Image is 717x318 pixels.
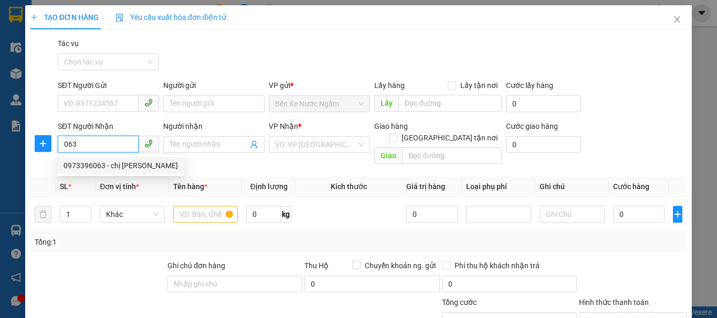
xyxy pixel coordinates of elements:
span: Giao [374,147,402,164]
th: Ghi chú [535,177,609,197]
div: 0973396063 - chị [PERSON_NAME] [64,160,178,171]
div: Người nhận [163,120,265,132]
span: Lấy hàng [374,81,405,90]
div: Người gửi [163,80,265,91]
label: Cước lấy hàng [506,81,553,90]
span: Phí thu hộ khách nhận trả [450,260,544,271]
span: Giá trị hàng [406,182,445,191]
span: Yêu cầu xuất hóa đơn điện tử [115,13,226,21]
button: Close [662,5,692,35]
span: Tổng cước [442,298,477,306]
input: Dọc đường [398,95,502,112]
span: Cước hàng [613,182,649,191]
span: Bến Xe Nước Ngầm [275,96,364,112]
div: VP gửi [269,80,370,91]
span: VP Nhận [269,122,298,130]
input: 0 [406,206,458,223]
span: close [673,15,681,24]
span: Tên hàng [173,182,207,191]
div: Tổng: 1 [35,236,278,248]
span: [GEOGRAPHIC_DATA] tận nơi [397,132,502,144]
span: TẠO ĐƠN HÀNG [30,13,99,21]
span: SL [60,182,68,191]
span: plus [30,14,38,21]
span: Giao hàng [374,122,408,130]
input: Cước lấy hàng [506,95,581,112]
div: 0973396063 - chị vân [57,157,184,174]
span: plus [35,139,51,148]
img: icon [115,14,124,22]
span: Lấy [374,95,398,112]
span: phone [144,139,153,148]
input: Ghi chú đơn hàng [167,276,302,292]
span: Lấy tận nơi [456,80,502,91]
label: Ghi chú đơn hàng [167,261,225,270]
label: Tác vụ [58,39,79,48]
div: SĐT Người Gửi [58,80,159,91]
input: Cước giao hàng [506,136,581,153]
input: VD: Bàn, Ghế [173,206,238,223]
span: Đơn vị tính [100,182,139,191]
button: delete [35,206,51,223]
span: Định lượng [250,182,288,191]
button: plus [673,206,682,223]
span: phone [144,98,153,107]
span: Thu Hộ [304,261,329,270]
span: Khác [106,206,159,222]
label: Cước giao hàng [506,122,558,130]
span: kg [281,206,291,223]
span: Kích thước [331,182,367,191]
button: plus [35,135,51,152]
label: Hình thức thanh toán [579,298,649,306]
th: Loại phụ phí [462,177,535,197]
input: Ghi Chú [540,206,605,223]
span: user-add [250,140,258,149]
span: plus [673,210,682,218]
span: Chuyển khoản ng. gửi [361,260,440,271]
input: Dọc đường [402,147,502,164]
div: SĐT Người Nhận [58,120,159,132]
